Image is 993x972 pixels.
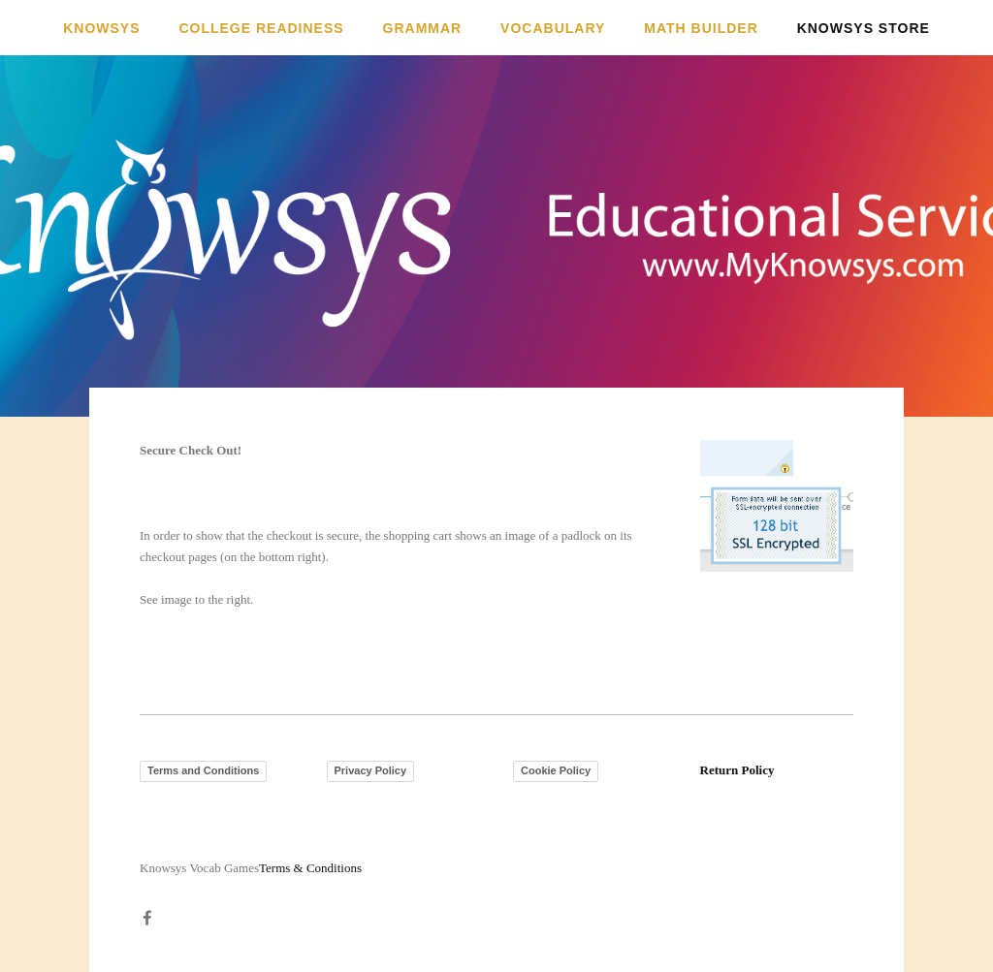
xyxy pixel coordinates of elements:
[140,761,267,782] a: Terms and Conditions
[140,443,241,457] strong: Secure Check Out!
[327,761,415,782] a: Privacy Policy
[700,440,854,572] img: .75-ecwid-ssl-seal-01.png
[140,858,853,879] p: Knowsys Vocab Games
[228,83,766,346] a: Knowsys Educational Services
[513,761,598,782] a: Cookie Policy
[700,763,775,777] a: Return Policy
[140,525,667,611] p: In order to show that the checkout is secure, the shopping cart shows an image of a padlock on it...
[259,861,362,875] a: Terms & Conditions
